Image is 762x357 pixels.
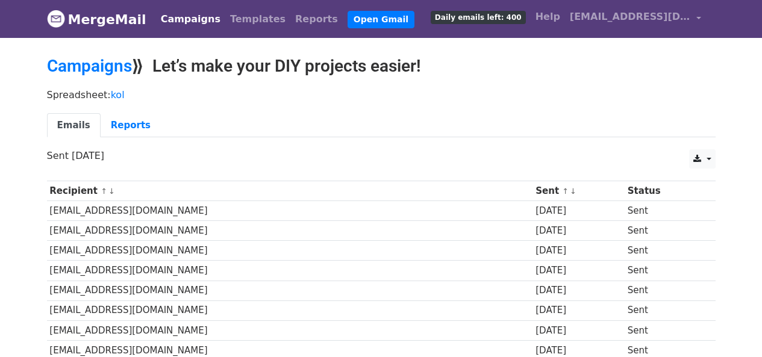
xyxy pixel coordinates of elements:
[625,320,704,340] td: Sent
[702,299,762,357] div: 聊天小组件
[625,300,704,320] td: Sent
[536,264,622,278] div: [DATE]
[536,284,622,297] div: [DATE]
[625,241,704,261] td: Sent
[47,56,716,76] h2: ⟫ Let’s make your DIY projects easier!
[531,5,565,29] a: Help
[536,204,622,218] div: [DATE]
[536,324,622,338] div: [DATE]
[702,299,762,357] iframe: Chat Widget
[47,241,533,261] td: [EMAIL_ADDRESS][DOMAIN_NAME]
[47,181,533,201] th: Recipient
[562,187,569,196] a: ↑
[625,181,704,201] th: Status
[290,7,343,31] a: Reports
[348,11,414,28] a: Open Gmail
[625,261,704,281] td: Sent
[101,187,107,196] a: ↑
[47,261,533,281] td: [EMAIL_ADDRESS][DOMAIN_NAME]
[536,244,622,258] div: [DATE]
[111,89,125,101] a: kol
[565,5,706,33] a: [EMAIL_ADDRESS][DOMAIN_NAME]
[625,221,704,241] td: Sent
[426,5,531,29] a: Daily emails left: 400
[625,281,704,300] td: Sent
[108,187,115,196] a: ↓
[47,281,533,300] td: [EMAIL_ADDRESS][DOMAIN_NAME]
[47,320,533,340] td: [EMAIL_ADDRESS][DOMAIN_NAME]
[47,56,132,76] a: Campaigns
[101,113,161,138] a: Reports
[47,300,533,320] td: [EMAIL_ADDRESS][DOMAIN_NAME]
[47,149,716,162] p: Sent [DATE]
[47,113,101,138] a: Emails
[47,221,533,241] td: [EMAIL_ADDRESS][DOMAIN_NAME]
[47,201,533,221] td: [EMAIL_ADDRESS][DOMAIN_NAME]
[47,88,716,101] p: Spreadsheet:
[47,10,65,28] img: MergeMail logo
[156,7,225,31] a: Campaigns
[47,7,146,32] a: MergeMail
[570,187,576,196] a: ↓
[536,224,622,238] div: [DATE]
[225,7,290,31] a: Templates
[431,11,526,24] span: Daily emails left: 400
[536,303,622,317] div: [DATE]
[570,10,690,24] span: [EMAIL_ADDRESS][DOMAIN_NAME]
[532,181,625,201] th: Sent
[625,201,704,221] td: Sent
